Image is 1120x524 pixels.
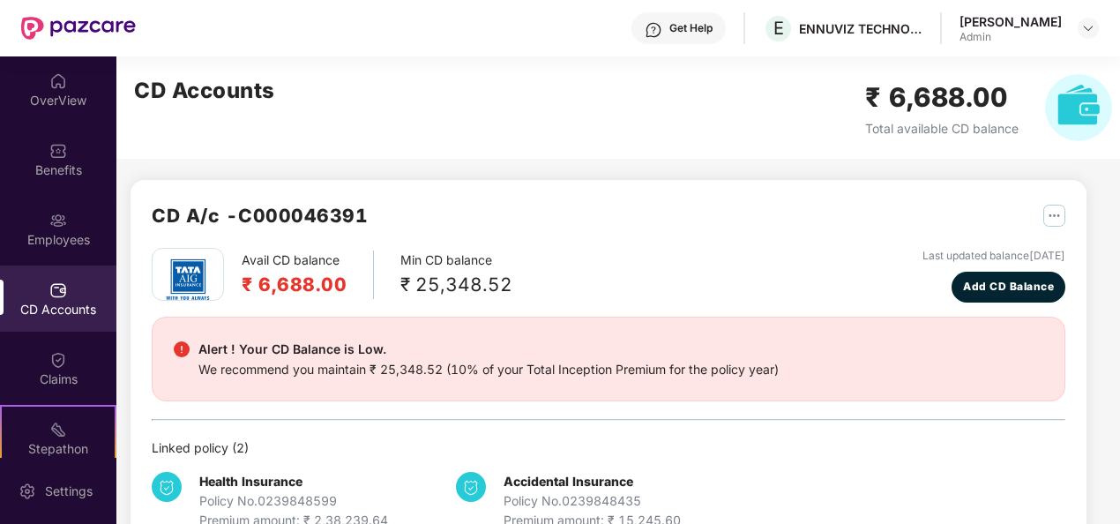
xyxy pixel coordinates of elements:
[963,279,1054,296] span: Add CD Balance
[456,472,486,502] img: svg+xml;base64,PHN2ZyB4bWxucz0iaHR0cDovL3d3dy53My5vcmcvMjAwMC9zdmciIHdpZHRoPSIzNCIgaGVpZ2h0PSIzNC...
[49,421,67,438] img: svg+xml;base64,PHN2ZyB4bWxucz0iaHR0cDovL3d3dy53My5vcmcvMjAwMC9zdmciIHdpZHRoPSIyMSIgaGVpZ2h0PSIyMC...
[400,270,512,299] div: ₹ 25,348.52
[134,74,275,108] h2: CD Accounts
[199,491,388,511] div: Policy No. 0239848599
[242,270,347,299] h2: ₹ 6,688.00
[504,474,633,489] b: Accidental Insurance
[1045,74,1112,141] img: svg+xml;base64,PHN2ZyB4bWxucz0iaHR0cDovL3d3dy53My5vcmcvMjAwMC9zdmciIHhtbG5zOnhsaW5rPSJodHRwOi8vd3...
[865,121,1019,136] span: Total available CD balance
[152,472,182,502] img: svg+xml;base64,PHN2ZyB4bWxucz0iaHR0cDovL3d3dy53My5vcmcvMjAwMC9zdmciIHdpZHRoPSIzNCIgaGVpZ2h0PSIzNC...
[199,474,302,489] b: Health Insurance
[1043,205,1065,227] img: svg+xml;base64,PHN2ZyB4bWxucz0iaHR0cDovL3d3dy53My5vcmcvMjAwMC9zdmciIHdpZHRoPSIyNSIgaGVpZ2h0PSIyNS...
[959,30,1062,44] div: Admin
[799,20,922,37] div: ENNUVIZ TECHNOLOGY LABS PRIVATE LIMITED
[49,72,67,90] img: svg+xml;base64,PHN2ZyBpZD0iSG9tZSIgeG1sbnM9Imh0dHA6Ly93d3cudzMub3JnLzIwMDAvc3ZnIiB3aWR0aD0iMjAiIG...
[49,212,67,229] img: svg+xml;base64,PHN2ZyBpZD0iRW1wbG95ZWVzIiB4bWxucz0iaHR0cDovL3d3dy53My5vcmcvMjAwMC9zdmciIHdpZHRoPS...
[1081,21,1095,35] img: svg+xml;base64,PHN2ZyBpZD0iRHJvcGRvd24tMzJ4MzIiIHhtbG5zPSJodHRwOi8vd3d3LnczLm9yZy8yMDAwL3N2ZyIgd2...
[198,339,779,360] div: Alert ! Your CD Balance is Low.
[49,281,67,299] img: svg+xml;base64,PHN2ZyBpZD0iQ0RfQWNjb3VudHMiIGRhdGEtbmFtZT0iQ0QgQWNjb3VudHMiIHhtbG5zPSJodHRwOi8vd3...
[773,18,784,39] span: E
[157,249,219,311] img: tatag.png
[40,483,98,500] div: Settings
[242,251,374,299] div: Avail CD balance
[198,360,779,379] div: We recommend you maintain ₹ 25,348.52 (10% of your Total Inception Premium for the policy year)
[19,483,36,500] img: svg+xml;base64,PHN2ZyBpZD0iU2V0dGluZy0yMHgyMCIgeG1sbnM9Imh0dHA6Ly93d3cudzMub3JnLzIwMDAvc3ZnIiB3aW...
[174,341,190,357] img: svg+xml;base64,PHN2ZyBpZD0iRGFuZ2VyX2FsZXJ0IiBkYXRhLW5hbWU9IkRhbmdlciBhbGVydCIgeG1sbnM9Imh0dHA6Ly...
[669,21,713,35] div: Get Help
[504,491,681,511] div: Policy No. 0239848435
[21,17,136,40] img: New Pazcare Logo
[2,440,115,458] div: Stepathon
[952,272,1066,303] button: Add CD Balance
[865,77,1019,118] h2: ₹ 6,688.00
[49,351,67,369] img: svg+xml;base64,PHN2ZyBpZD0iQ2xhaW0iIHhtbG5zPSJodHRwOi8vd3d3LnczLm9yZy8yMDAwL3N2ZyIgd2lkdGg9IjIwIi...
[922,248,1065,265] div: Last updated balance [DATE]
[152,201,368,230] h2: CD A/c - C000046391
[49,142,67,160] img: svg+xml;base64,PHN2ZyBpZD0iQmVuZWZpdHMiIHhtbG5zPSJodHRwOi8vd3d3LnczLm9yZy8yMDAwL3N2ZyIgd2lkdGg9Ij...
[400,251,512,299] div: Min CD balance
[645,21,662,39] img: svg+xml;base64,PHN2ZyBpZD0iSGVscC0zMngzMiIgeG1sbnM9Imh0dHA6Ly93d3cudzMub3JnLzIwMDAvc3ZnIiB3aWR0aD...
[959,13,1062,30] div: [PERSON_NAME]
[152,438,1065,458] div: Linked policy ( 2 )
